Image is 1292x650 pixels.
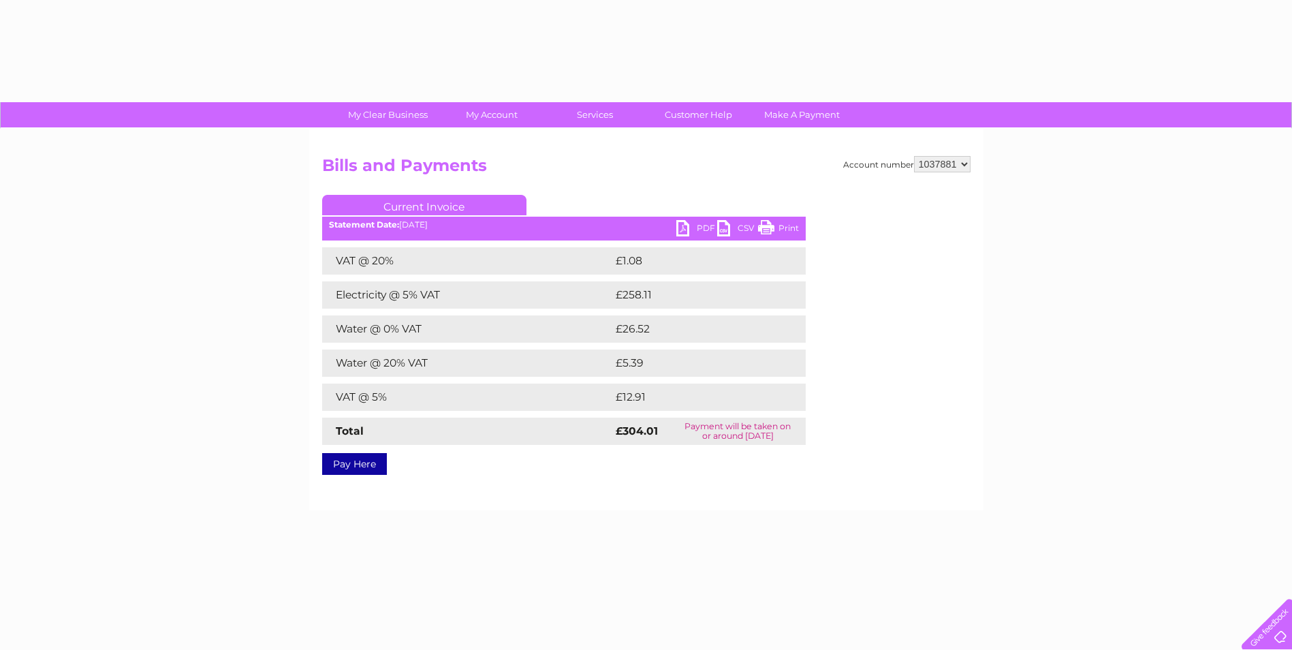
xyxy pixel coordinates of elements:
td: Electricity @ 5% VAT [322,281,612,309]
a: Make A Payment [746,102,858,127]
a: Services [539,102,651,127]
a: Pay Here [322,453,387,475]
td: £26.52 [612,315,778,343]
td: £12.91 [612,384,776,411]
td: £1.08 [612,247,773,275]
a: CSV [717,220,758,240]
td: £258.11 [612,281,779,309]
div: Account number [843,156,971,172]
b: Statement Date: [329,219,399,230]
a: Customer Help [642,102,755,127]
a: Current Invoice [322,195,526,215]
td: £5.39 [612,350,774,377]
div: [DATE] [322,220,806,230]
td: Water @ 20% VAT [322,350,612,377]
strong: £304.01 [616,424,658,437]
h2: Bills and Payments [322,156,971,182]
strong: Total [336,424,364,437]
td: Water @ 0% VAT [322,315,612,343]
td: Payment will be taken on or around [DATE] [670,418,805,445]
a: My Account [435,102,548,127]
td: VAT @ 20% [322,247,612,275]
a: Print [758,220,799,240]
a: My Clear Business [332,102,444,127]
td: VAT @ 5% [322,384,612,411]
a: PDF [676,220,717,240]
